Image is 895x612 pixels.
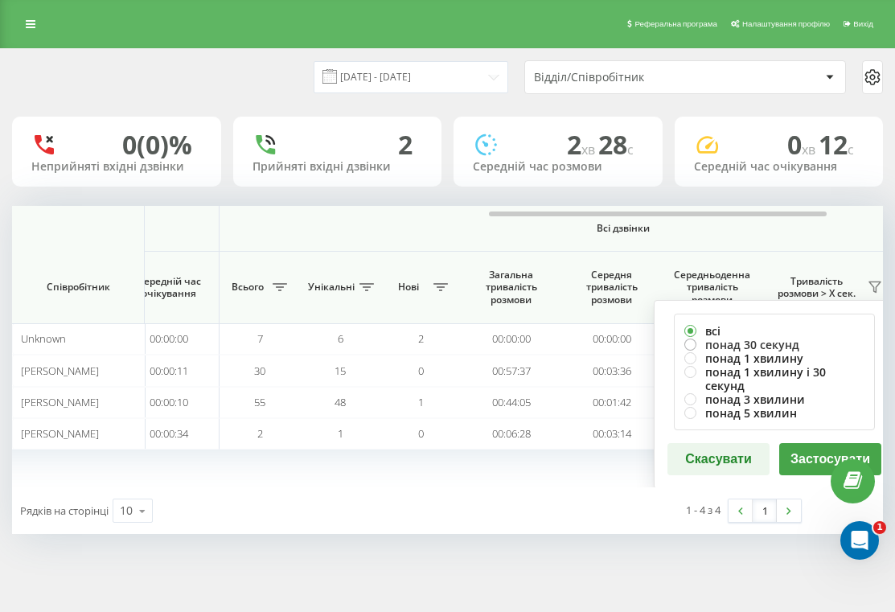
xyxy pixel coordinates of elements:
[252,160,423,174] div: Прийняті вхідні дзвінки
[20,503,109,518] span: Рядків на сторінці
[461,323,561,355] td: 00:00:00
[802,141,819,158] span: хв
[581,141,598,158] span: хв
[473,269,549,306] span: Загальна тривалість розмови
[742,19,830,28] span: Налаштування профілю
[684,351,864,365] label: понад 1 хвилину
[119,418,220,450] td: 00:00:34
[461,355,561,386] td: 00:57:37
[308,281,355,294] span: Унікальні
[694,160,864,174] div: Середній час очікування
[534,71,726,84] div: Відділ/Співробітник
[674,269,750,306] span: Середньоденна тривалість розмови
[561,323,662,355] td: 00:00:00
[418,426,424,441] span: 0
[418,395,424,409] span: 1
[561,387,662,418] td: 00:01:42
[335,364,346,378] span: 15
[418,364,424,378] span: 0
[254,395,265,409] span: 55
[873,521,886,534] span: 1
[119,323,220,355] td: 00:00:00
[388,281,429,294] span: Нові
[684,338,864,351] label: понад 30 секунд
[853,19,873,28] span: Вихід
[338,331,343,346] span: 6
[461,387,561,418] td: 00:44:05
[779,443,881,475] button: Застосувати
[254,364,265,378] span: 30
[573,269,650,306] span: Середня тривалість розмови
[840,521,879,560] iframe: Intercom live chat
[667,443,770,475] button: Скасувати
[598,127,634,162] span: 28
[335,395,346,409] span: 48
[21,426,99,441] span: [PERSON_NAME]
[848,141,854,158] span: c
[257,426,263,441] span: 2
[461,418,561,450] td: 00:06:28
[686,502,721,518] div: 1 - 4 з 4
[819,127,854,162] span: 12
[634,19,717,28] span: Реферальна програма
[26,281,130,294] span: Співробітник
[338,426,343,441] span: 1
[21,364,99,378] span: [PERSON_NAME]
[119,387,220,418] td: 00:00:10
[31,160,202,174] div: Неприйняті вхідні дзвінки
[418,331,424,346] span: 2
[627,141,634,158] span: c
[787,127,819,162] span: 0
[122,129,192,160] div: 0 (0)%
[684,392,864,406] label: понад 3 хвилини
[684,365,864,392] label: понад 1 хвилину і 30 секунд
[753,499,777,522] a: 1
[119,355,220,386] td: 00:00:11
[684,324,864,338] label: всі
[561,418,662,450] td: 00:03:14
[21,395,99,409] span: [PERSON_NAME]
[567,127,598,162] span: 2
[684,406,864,420] label: понад 5 хвилин
[561,355,662,386] td: 00:03:36
[131,275,207,300] span: Середній час очікування
[120,503,133,519] div: 10
[473,160,643,174] div: Середній час розмови
[228,281,268,294] span: Всього
[770,275,863,300] span: Тривалість розмови > Х сек.
[257,331,263,346] span: 7
[398,129,413,160] div: 2
[21,331,66,346] span: Unknown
